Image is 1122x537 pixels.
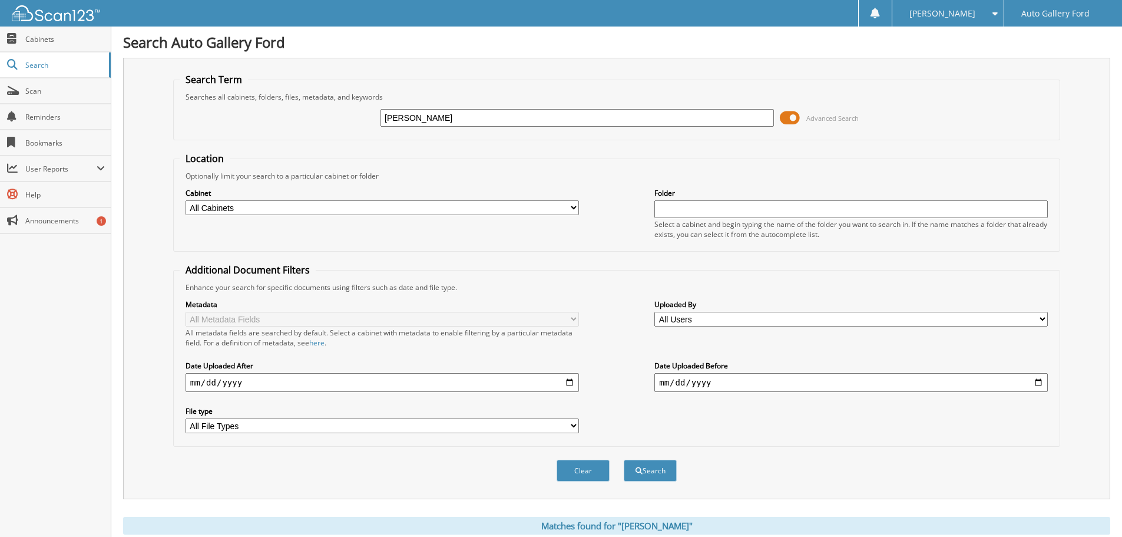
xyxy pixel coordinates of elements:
[909,10,975,17] span: [PERSON_NAME]
[654,373,1048,392] input: end
[624,460,677,482] button: Search
[123,32,1110,52] h1: Search Auto Gallery Ford
[186,373,579,392] input: start
[25,216,105,226] span: Announcements
[12,5,100,21] img: scan123-logo-white.svg
[654,219,1048,239] div: Select a cabinet and begin typing the name of the folder you want to search in. If the name match...
[186,361,579,371] label: Date Uploaded After
[25,190,105,200] span: Help
[186,328,579,348] div: All metadata fields are searched by default. Select a cabinet with metadata to enable filtering b...
[654,188,1048,198] label: Folder
[25,112,105,122] span: Reminders
[180,152,230,165] legend: Location
[654,361,1048,371] label: Date Uploaded Before
[654,299,1048,309] label: Uploaded By
[557,460,610,482] button: Clear
[186,406,579,416] label: File type
[1021,10,1090,17] span: Auto Gallery Ford
[180,92,1054,102] div: Searches all cabinets, folders, files, metadata, and keywords
[806,114,859,123] span: Advanced Search
[180,263,316,276] legend: Additional Document Filters
[25,138,105,148] span: Bookmarks
[180,171,1054,181] div: Optionally limit your search to a particular cabinet or folder
[186,188,579,198] label: Cabinet
[97,216,106,226] div: 1
[309,338,325,348] a: here
[180,282,1054,292] div: Enhance your search for specific documents using filters such as date and file type.
[25,34,105,44] span: Cabinets
[186,299,579,309] label: Metadata
[25,164,97,174] span: User Reports
[25,86,105,96] span: Scan
[123,517,1110,535] div: Matches found for "[PERSON_NAME]"
[25,60,103,70] span: Search
[180,73,248,86] legend: Search Term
